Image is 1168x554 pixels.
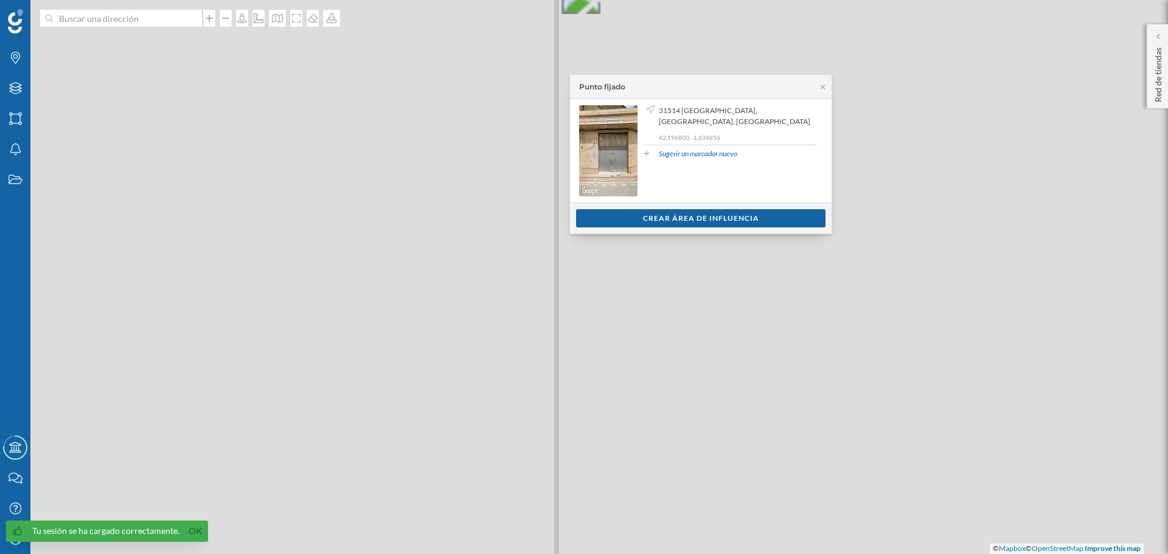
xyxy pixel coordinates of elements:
span: 31514 [GEOGRAPHIC_DATA], [GEOGRAPHIC_DATA], [GEOGRAPHIC_DATA] [659,105,813,127]
div: Punto fijado [579,81,625,92]
img: Geoblink Logo [8,9,23,33]
a: OpenStreetMap [1032,544,1083,553]
p: Red de tiendas [1152,43,1164,102]
a: Mapbox [999,544,1026,553]
a: Ok [186,524,205,538]
a: Improve this map [1085,544,1141,553]
div: Tu sesión se ha cargado correctamente. [32,525,179,537]
p: 42,196800, -1,634856 [659,133,816,142]
img: streetview [579,105,638,196]
a: Sugerir un marcador nuevo [659,148,737,159]
div: © © [990,544,1144,554]
span: Soporte [24,9,68,19]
